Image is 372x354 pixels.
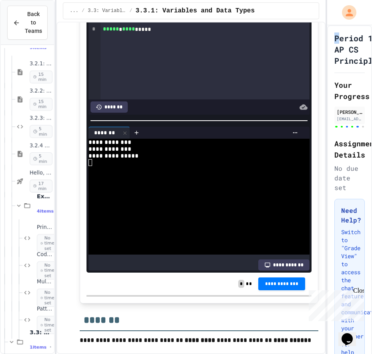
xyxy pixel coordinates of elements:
[88,8,126,14] span: 3.3: Variables and Data Types
[338,322,364,346] iframe: chat widget
[37,279,52,285] span: Multi-Print Message
[37,224,52,231] span: Print Statement Repair
[30,88,52,95] span: 3.2.2: Review - Hello, World!
[37,208,54,214] span: 4 items
[25,10,42,35] span: Back to Teams
[3,3,55,51] div: Chat with us now!Close
[30,61,52,67] span: 3.2.1: Hello, World!
[30,125,52,138] span: 5 min
[306,287,364,321] iframe: chat widget
[334,164,365,192] div: No due date set
[334,3,358,22] div: My Account
[30,71,52,83] span: 15 min
[37,289,60,307] span: No time set
[30,170,52,176] span: Hello, World - Quiz
[135,6,255,16] span: 3.3.1: Variables and Data Types
[37,306,52,313] span: Pattern Display Challenge
[30,115,52,122] span: 3.2.3: Your Name and Favorite Movie
[37,234,60,253] span: No time set
[82,8,84,14] span: /
[337,108,362,115] div: [PERSON_NAME]
[337,116,362,122] div: [EMAIL_ADDRESS][PERSON_NAME][PERSON_NAME][DOMAIN_NAME]
[70,8,78,14] span: ...
[30,180,52,192] span: 17 min
[37,316,60,334] span: No time set
[334,79,365,102] h2: Your Progress
[50,344,51,350] span: •
[129,8,132,14] span: /
[37,251,52,258] span: Code Commentary Creator
[30,345,46,350] span: 1 items
[30,329,52,336] span: 3.3: Variables and Data Types
[30,152,52,165] span: 5 min
[334,138,365,160] h2: Assignment Details
[30,98,52,111] span: 15 min
[30,142,52,149] span: 3.2.4 AP Practice - the DISPLAY Procedure
[37,192,52,200] span: Exercises
[37,261,60,280] span: No time set
[341,206,358,225] h3: Need Help?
